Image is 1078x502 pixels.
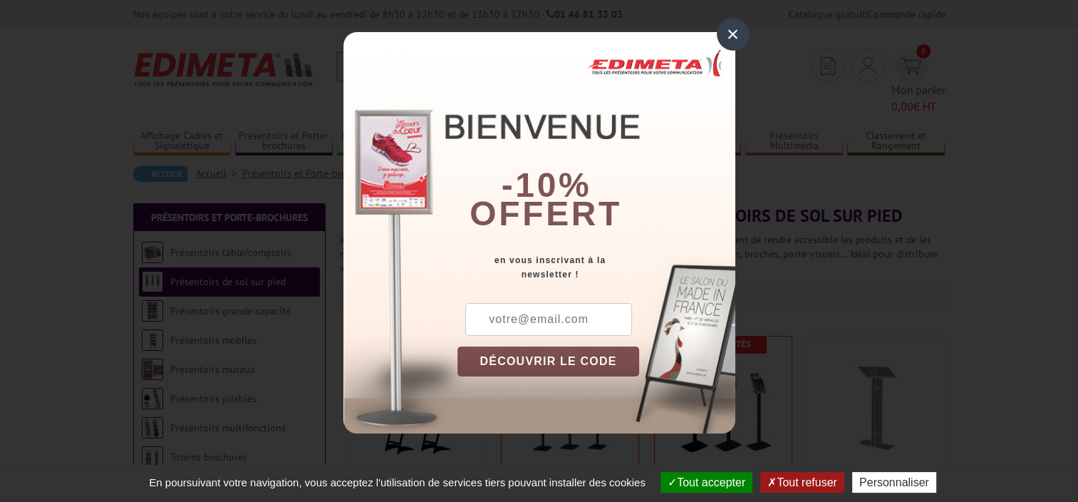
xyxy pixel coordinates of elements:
button: DÉCOUVRIR LE CODE [457,347,640,376]
input: votre@email.com [465,303,632,336]
span: En poursuivant votre navigation, vous acceptez l'utilisation de services tiers pouvant installer ... [142,476,653,488]
div: en vous inscrivant à la newsletter ! [457,253,735,282]
font: offert [470,195,622,232]
div: × [717,18,750,51]
button: Tout refuser [760,472,844,493]
b: -10% [502,166,591,204]
button: Tout accepter [660,472,752,493]
button: Personnaliser (fenêtre modale) [852,472,936,493]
